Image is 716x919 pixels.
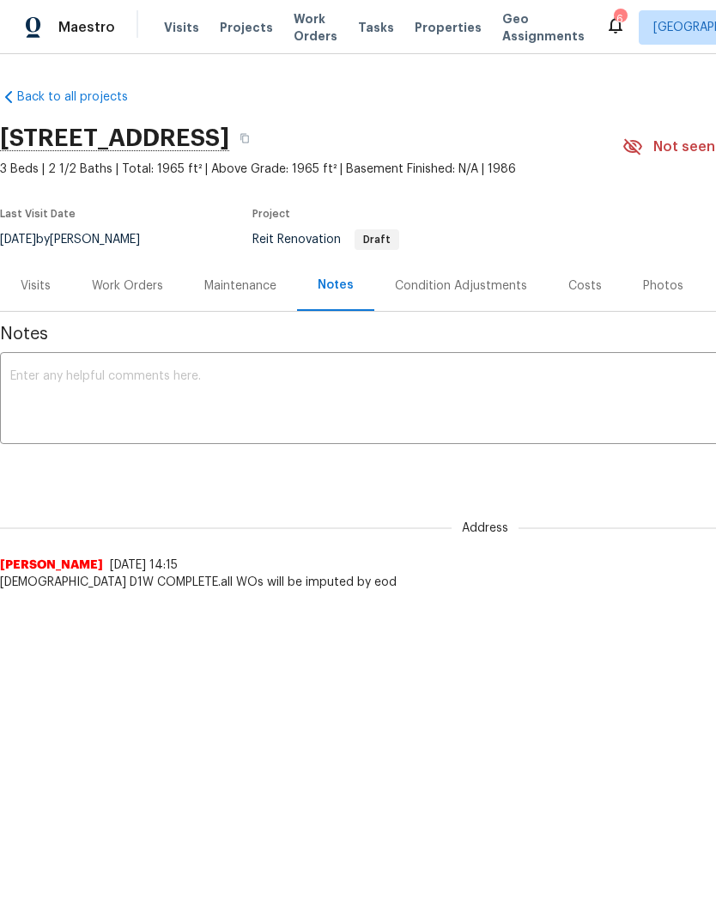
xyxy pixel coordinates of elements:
button: Copy Address [229,123,260,154]
span: [DATE] 14:15 [110,559,178,571]
span: Projects [220,19,273,36]
span: Reit Renovation [252,234,399,246]
span: Geo Assignments [502,10,585,45]
div: Costs [568,277,602,295]
span: Visits [164,19,199,36]
div: Work Orders [92,277,163,295]
span: Maestro [58,19,115,36]
div: Visits [21,277,51,295]
div: Maintenance [204,277,276,295]
span: Project [252,209,290,219]
span: Properties [415,19,482,36]
span: Draft [356,234,397,245]
div: Notes [318,277,354,294]
div: Photos [643,277,683,295]
span: Address [452,520,519,537]
div: 6 [614,10,626,27]
span: Work Orders [294,10,337,45]
span: Tasks [358,21,394,33]
div: Condition Adjustments [395,277,527,295]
